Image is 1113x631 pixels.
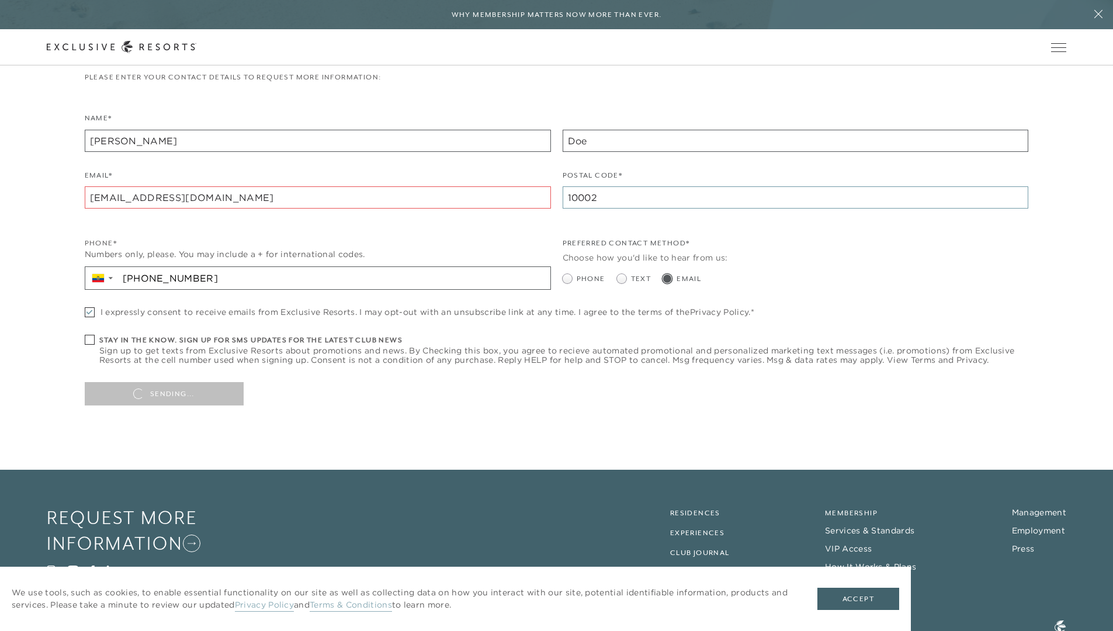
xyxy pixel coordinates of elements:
[690,307,748,317] a: Privacy Policy
[310,599,392,612] a: Terms & Conditions
[1012,543,1035,554] a: Press
[85,267,119,289] div: Country Code Selector
[825,525,914,536] a: Services & Standards
[47,505,247,557] a: Request More Information
[670,509,720,517] a: Residences
[85,186,551,209] input: name@example.com
[825,543,872,554] a: VIP Access
[452,9,662,20] h6: Why Membership Matters Now More Than Ever.
[235,599,294,612] a: Privacy Policy
[100,307,754,317] span: I expressly consent to receive emails from Exclusive Resorts. I may opt-out with an unsubscribe l...
[85,130,551,152] input: First
[119,267,550,289] input: Enter a phone number
[12,587,794,611] p: We use tools, such as cookies, to enable essential functionality on our site as well as collectin...
[99,346,1029,365] span: Sign up to get texts from Exclusive Resorts about promotions and news. By Checking this box, you ...
[563,186,1029,209] input: Postal Code
[670,549,730,557] a: Club Journal
[85,72,1029,83] p: Please enter your contact details to request more information:
[677,273,701,285] span: Email
[563,130,1029,152] input: Last
[107,275,115,282] span: ▼
[563,238,690,255] legend: Preferred Contact Method*
[825,561,916,572] a: How It Works & Plans
[1051,43,1066,51] button: Open navigation
[631,273,651,285] span: Text
[563,170,623,187] label: Postal Code*
[577,273,605,285] span: Phone
[1012,507,1066,518] a: Management
[85,170,112,187] label: Email*
[85,113,112,130] label: Name*
[99,335,1029,346] h6: Stay in the know. Sign up for sms updates for the latest club news
[563,252,1029,264] div: Choose how you'd like to hear from us:
[1012,525,1065,536] a: Employment
[85,382,244,405] button: Sending...
[825,509,878,517] a: Membership
[85,238,551,249] div: Phone*
[670,529,724,537] a: Experiences
[817,588,899,610] button: Accept
[85,248,551,261] div: Numbers only, please. You may include a + for international codes.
